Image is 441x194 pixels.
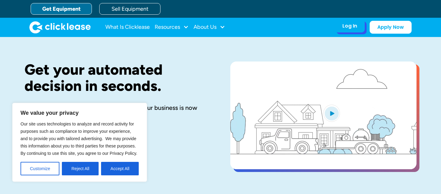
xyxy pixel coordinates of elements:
[62,162,99,175] button: Reject All
[29,21,91,33] img: Clicklease logo
[194,21,225,33] div: About Us
[370,21,412,34] a: Apply Now
[99,3,160,15] a: Sell Equipment
[342,23,357,29] div: Log In
[29,21,91,33] a: home
[230,62,417,169] a: open lightbox
[323,105,340,122] img: Blue play button logo on a light blue circular background
[105,21,150,33] a: What Is Clicklease
[101,162,139,175] button: Accept All
[31,3,92,15] a: Get Equipment
[24,62,211,94] h1: Get your automated decision in seconds.
[21,109,139,117] p: We value your privacy
[155,21,189,33] div: Resources
[21,162,59,175] button: Customize
[12,103,147,182] div: We value your privacy
[21,121,137,156] span: Our site uses technologies to analyze and record activity for purposes such as compliance to impr...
